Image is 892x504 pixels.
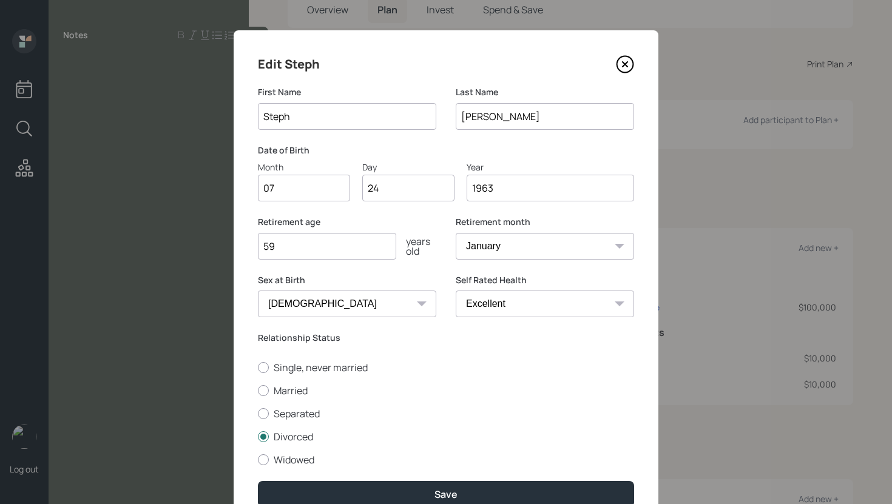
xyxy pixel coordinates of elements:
div: Day [362,161,454,173]
input: Day [362,175,454,201]
label: Retirement age [258,216,436,228]
div: years old [396,237,436,256]
label: Retirement month [456,216,634,228]
label: First Name [258,86,436,98]
label: Separated [258,407,634,420]
div: Year [467,161,634,173]
label: Self Rated Health [456,274,634,286]
div: Save [434,488,458,501]
label: Sex at Birth [258,274,436,286]
label: Last Name [456,86,634,98]
label: Divorced [258,430,634,443]
label: Date of Birth [258,144,634,156]
label: Relationship Status [258,332,634,344]
input: Month [258,175,350,201]
label: Single, never married [258,361,634,374]
div: Month [258,161,350,173]
h4: Edit Steph [258,55,320,74]
label: Widowed [258,453,634,466]
label: Married [258,384,634,397]
input: Year [467,175,634,201]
